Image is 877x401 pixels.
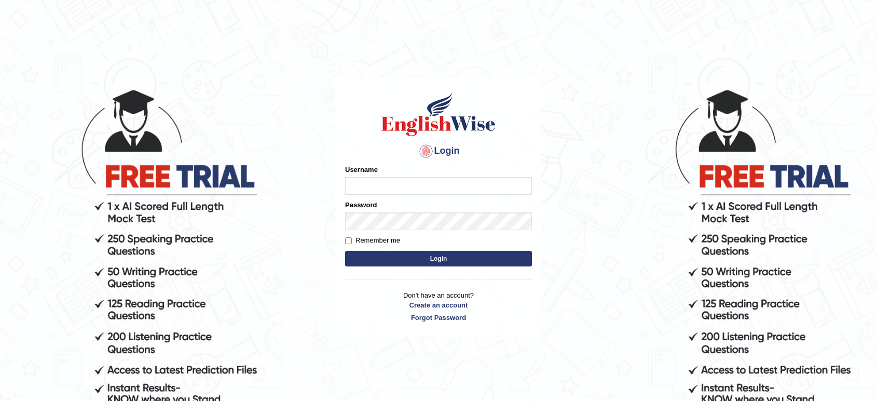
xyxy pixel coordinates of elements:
[345,313,532,323] a: Forgot Password
[345,165,378,175] label: Username
[345,290,532,323] p: Don't have an account?
[345,237,352,244] input: Remember me
[345,200,377,210] label: Password
[379,91,498,138] img: Logo of English Wise sign in for intelligent practice with AI
[345,143,532,159] h4: Login
[345,251,532,266] button: Login
[345,235,400,246] label: Remember me
[345,300,532,310] a: Create an account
